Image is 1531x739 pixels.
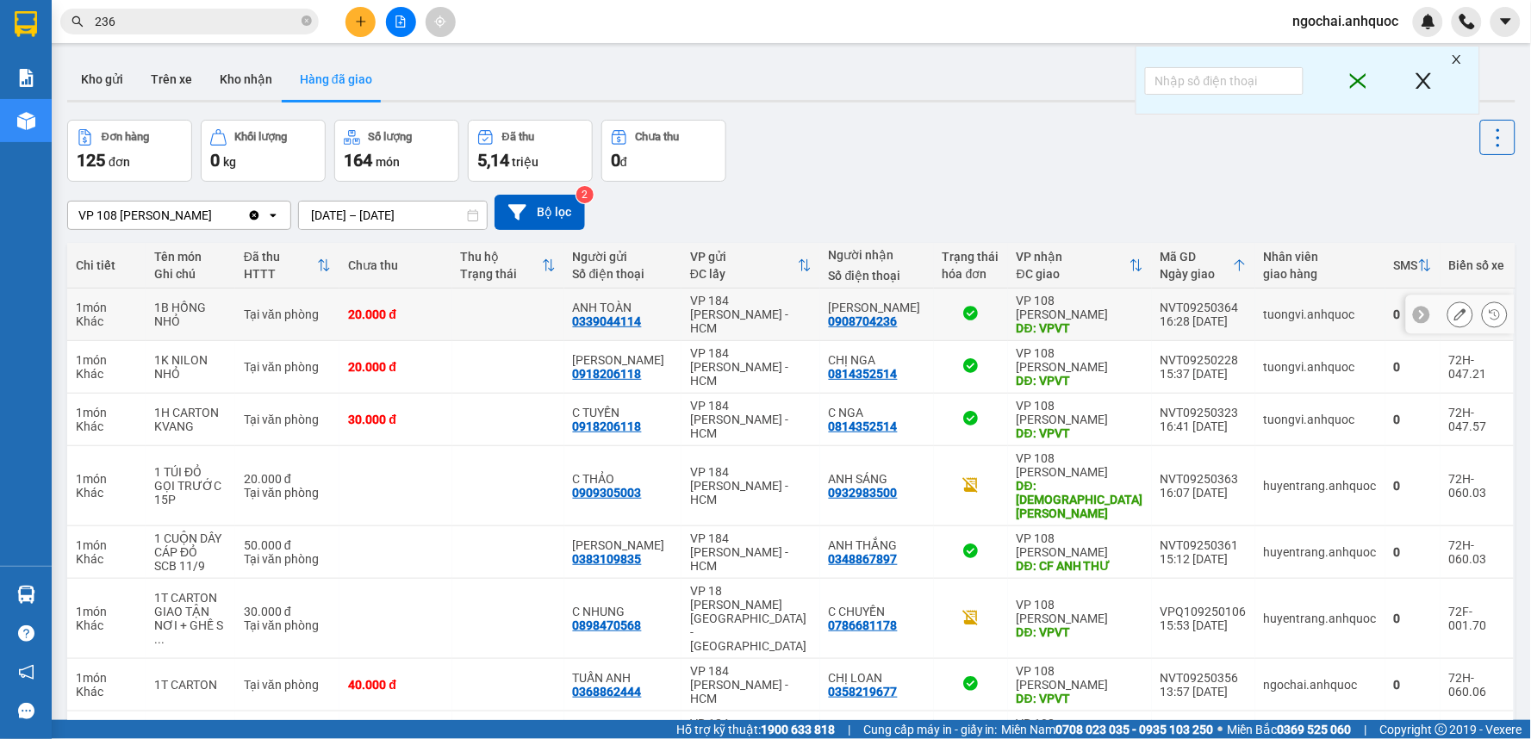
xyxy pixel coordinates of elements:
div: Chi tiết [76,258,137,272]
span: question-circle [18,625,34,642]
div: Nhân viên [1264,250,1377,264]
div: 15:53 [DATE] [1161,618,1247,632]
button: Số lượng164món [334,120,459,182]
div: 1 món [76,605,137,618]
div: VP 18 [PERSON_NAME][GEOGRAPHIC_DATA] - [GEOGRAPHIC_DATA] [690,584,812,653]
div: Chưa thu [636,131,680,143]
strong: 0708 023 035 - 0935 103 250 [1056,723,1214,736]
div: huyentrang.anhquoc [1264,612,1377,625]
div: 0383109835 [573,552,642,566]
div: Tại văn phòng [244,618,331,632]
div: 0 [1394,413,1432,426]
div: VP 108 [PERSON_NAME] [1017,294,1143,321]
span: ⚪️ [1218,726,1223,733]
div: 0 [1394,479,1432,493]
div: Số lượng [369,131,413,143]
div: 1K NILON NHỎ [154,353,227,381]
div: 0 [1394,360,1432,374]
th: Toggle SortBy [1385,243,1441,289]
div: 0368862444 [573,685,642,699]
div: VP 108 [PERSON_NAME] [1017,346,1143,374]
div: 0 [1394,612,1432,625]
span: đ [620,155,627,169]
button: Đã thu5,14 triệu [468,120,593,182]
div: Khác [76,367,137,381]
div: Tại văn phòng [244,486,331,500]
span: Hỗ trợ kỹ thuật: [676,720,835,739]
span: close-circle [302,14,312,30]
span: ... [154,632,165,646]
strong: 1900 633 818 [761,723,835,736]
div: DĐ: VPVT [1017,692,1143,705]
img: solution-icon [17,69,35,87]
div: 0358219677 [829,685,898,699]
button: caret-down [1491,7,1521,37]
div: ANH SƠN [829,301,925,314]
div: huyentrang.anhquoc [1264,545,1377,559]
div: 1H CARTON KVANG [154,406,227,433]
div: VP 184 [PERSON_NAME] - HCM [690,399,812,440]
div: 0814352514 [829,367,898,381]
div: Mã GD [1161,250,1233,264]
span: close-circle [302,16,312,26]
th: Toggle SortBy [681,243,820,289]
span: 164 [344,150,372,171]
div: Tên món [154,250,227,264]
div: VP 184 [PERSON_NAME] - HCM [690,531,812,573]
span: 125 [77,150,105,171]
div: Trạng thái [461,267,542,281]
div: 1B HỒNG NHỎ [154,301,227,328]
span: Nhận: [165,16,206,34]
svg: open [266,208,280,222]
div: [PERSON_NAME] [15,56,152,77]
div: 0898470568 [573,618,642,632]
div: NVT09250323 [1161,406,1247,419]
span: 0 [611,150,620,171]
span: caret-down [1498,14,1514,29]
span: 5,14 [477,150,509,171]
span: Miền Bắc [1228,720,1352,739]
div: VP 108 [PERSON_NAME] [78,207,212,224]
div: DĐ: VPVT [1017,426,1143,440]
div: Khác [76,486,137,500]
div: 0908704236 [829,314,898,328]
div: 0339044114 [573,314,642,328]
div: Ngày giao [1161,267,1233,281]
div: 30.000 đ [348,413,443,426]
span: close [1341,70,1375,91]
div: VP 184 [PERSON_NAME] - HCM [690,664,812,705]
div: VP 108 [PERSON_NAME] [1017,451,1143,479]
div: VP 184 [PERSON_NAME] - HCM [165,15,303,77]
div: Sửa đơn hàng [1447,301,1473,327]
div: ANH TOÀN [573,301,673,314]
span: 0 [210,150,220,171]
div: Tại văn phòng [244,552,331,566]
div: 30.000 đ [244,605,331,618]
strong: 0369 525 060 [1278,723,1352,736]
div: tuongvi.anhquoc [1264,413,1377,426]
span: copyright [1435,723,1447,736]
th: Toggle SortBy [1008,243,1152,289]
div: 16:07 [DATE] [1161,486,1247,500]
div: NVT09250228 [1161,353,1247,367]
span: ngochai.anhquoc [1279,10,1413,32]
div: Tại văn phòng [244,413,331,426]
div: 0 [1394,307,1432,321]
div: 1 món [76,538,137,552]
th: Toggle SortBy [235,243,339,289]
input: Tìm tên, số ĐT hoặc mã đơn [95,12,298,31]
div: 20.000 đ [348,307,443,321]
button: aim [426,7,456,37]
div: Số điện thoại [573,267,673,281]
div: 72H-060.06 [1449,671,1505,699]
div: Khác [76,419,137,433]
button: Bộ lọc [495,195,585,230]
span: triệu [512,155,538,169]
div: Khác [76,618,137,632]
div: GỌI TRƯỚC 15P [154,479,227,506]
div: 0908704236 [15,77,152,101]
div: Tại văn phòng [244,360,331,374]
button: Hàng đã giao [286,59,386,100]
div: 0 [1394,545,1432,559]
div: ANH THẮNG [829,538,925,552]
